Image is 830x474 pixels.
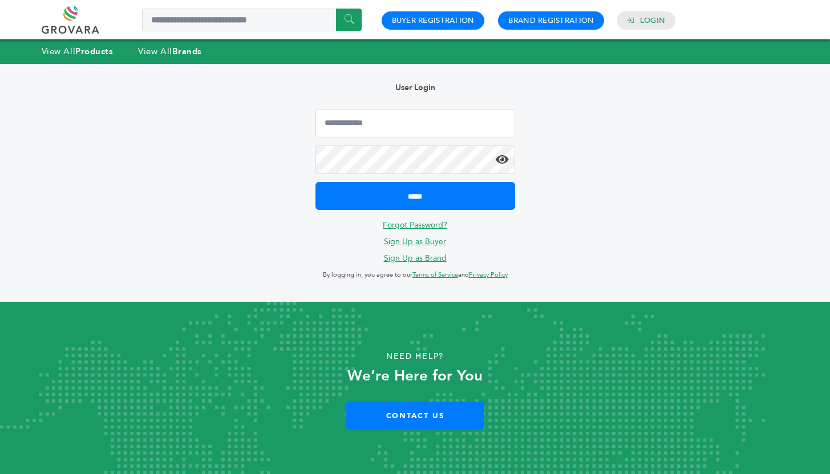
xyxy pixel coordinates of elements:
p: Need Help? [42,348,789,365]
a: Login [640,15,665,26]
a: View AllProducts [42,46,114,57]
strong: Brands [172,46,202,57]
a: Sign Up as Buyer [384,236,446,247]
a: Terms of Service [412,270,458,279]
p: By logging in, you agree to our and [315,268,515,282]
a: Sign Up as Brand [384,253,447,264]
a: Brand Registration [508,15,594,26]
b: User Login [395,82,435,93]
input: Email Address [315,109,515,137]
a: View AllBrands [138,46,202,57]
a: Buyer Registration [392,15,475,26]
input: Search a product or brand... [142,9,362,31]
a: Contact Us [346,402,484,430]
a: Privacy Policy [469,270,508,279]
strong: We’re Here for You [347,366,483,386]
input: Password [315,145,515,174]
a: Forgot Password? [383,220,447,230]
strong: Products [75,46,113,57]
